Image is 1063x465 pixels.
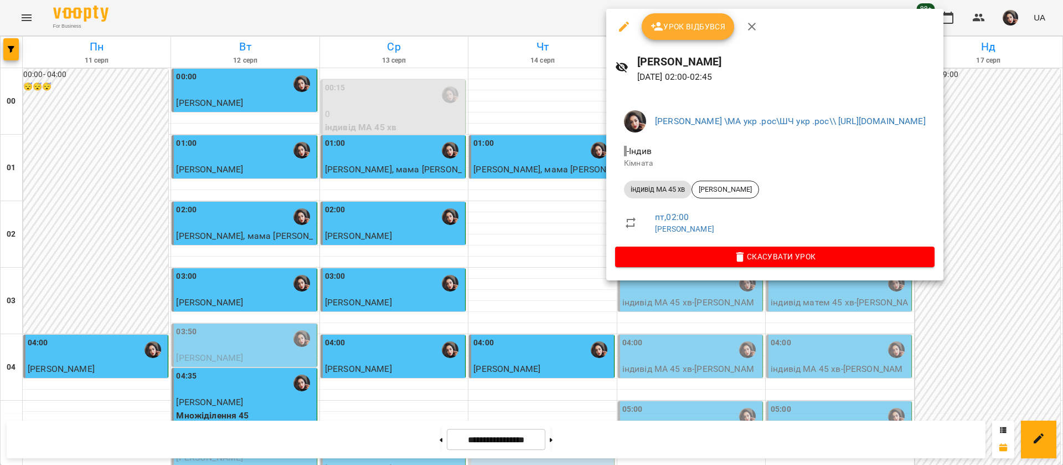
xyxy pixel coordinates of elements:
a: [PERSON_NAME] \МА укр .рос\ШЧ укр .рос\\ [URL][DOMAIN_NAME] [655,116,926,126]
button: Скасувати Урок [615,247,935,267]
span: індивід МА 45 хв [624,185,692,195]
a: [PERSON_NAME] [655,224,714,233]
a: пт , 02:00 [655,212,689,222]
img: 415cf204168fa55e927162f296ff3726.jpg [624,110,646,132]
span: - Індив [624,146,654,156]
span: [PERSON_NAME] [692,185,758,195]
p: [DATE] 02:00 - 02:45 [637,70,935,84]
span: Скасувати Урок [624,250,926,263]
p: Кімната [624,158,926,169]
button: Урок відбувся [642,13,735,40]
h6: [PERSON_NAME] [637,53,935,70]
span: Урок відбувся [651,20,726,33]
div: [PERSON_NAME] [692,181,759,198]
